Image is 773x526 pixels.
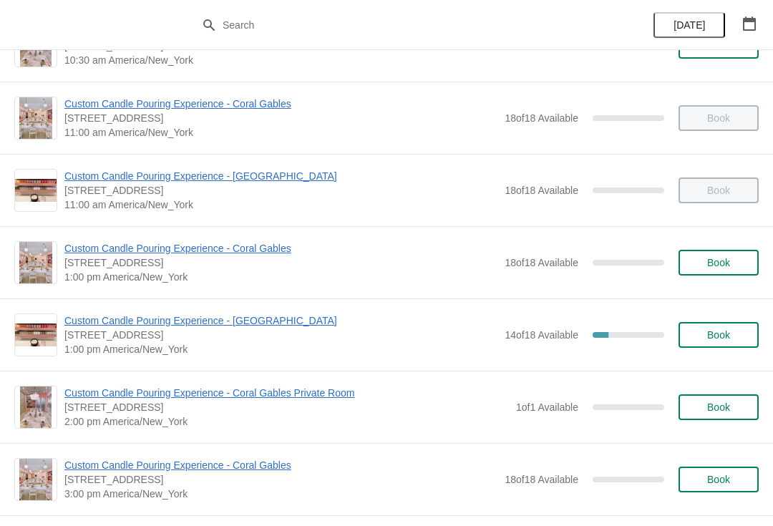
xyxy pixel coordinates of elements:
[64,241,497,255] span: Custom Candle Pouring Experience - Coral Gables
[505,329,578,341] span: 14 of 18 Available
[679,394,759,420] button: Book
[222,12,580,38] input: Search
[64,342,497,356] span: 1:00 pm America/New_York
[679,322,759,348] button: Book
[64,111,497,125] span: [STREET_ADDRESS]
[19,459,53,500] img: Custom Candle Pouring Experience - Coral Gables | 154 Giralda Avenue, Coral Gables, FL, USA | 3:0...
[707,401,730,413] span: Book
[679,250,759,276] button: Book
[19,242,53,283] img: Custom Candle Pouring Experience - Coral Gables | 154 Giralda Avenue, Coral Gables, FL, USA | 1:0...
[15,323,57,347] img: Custom Candle Pouring Experience - Fort Lauderdale | 914 East Las Olas Boulevard, Fort Lauderdale...
[64,313,497,328] span: Custom Candle Pouring Experience - [GEOGRAPHIC_DATA]
[707,329,730,341] span: Book
[64,169,497,183] span: Custom Candle Pouring Experience - [GEOGRAPHIC_DATA]
[505,185,578,196] span: 18 of 18 Available
[674,19,705,31] span: [DATE]
[707,257,730,268] span: Book
[64,328,497,342] span: [STREET_ADDRESS]
[679,467,759,492] button: Book
[64,270,497,284] span: 1:00 pm America/New_York
[505,257,578,268] span: 18 of 18 Available
[505,112,578,124] span: 18 of 18 Available
[505,474,578,485] span: 18 of 18 Available
[64,386,509,400] span: Custom Candle Pouring Experience - Coral Gables Private Room
[64,53,509,67] span: 10:30 am America/New_York
[653,12,725,38] button: [DATE]
[707,474,730,485] span: Book
[516,401,578,413] span: 1 of 1 Available
[64,97,497,111] span: Custom Candle Pouring Experience - Coral Gables
[64,487,497,501] span: 3:00 pm America/New_York
[64,472,497,487] span: [STREET_ADDRESS]
[64,198,497,212] span: 11:00 am America/New_York
[64,125,497,140] span: 11:00 am America/New_York
[15,179,57,203] img: Custom Candle Pouring Experience - Fort Lauderdale | 914 East Las Olas Boulevard, Fort Lauderdale...
[64,414,509,429] span: 2:00 pm America/New_York
[19,97,53,139] img: Custom Candle Pouring Experience - Coral Gables | 154 Giralda Avenue, Coral Gables, FL, USA | 11:...
[64,400,509,414] span: [STREET_ADDRESS]
[64,255,497,270] span: [STREET_ADDRESS]
[64,458,497,472] span: Custom Candle Pouring Experience - Coral Gables
[20,386,52,428] img: Custom Candle Pouring Experience - Coral Gables Private Room | 154 Giralda Avenue, Coral Gables, ...
[64,183,497,198] span: [STREET_ADDRESS]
